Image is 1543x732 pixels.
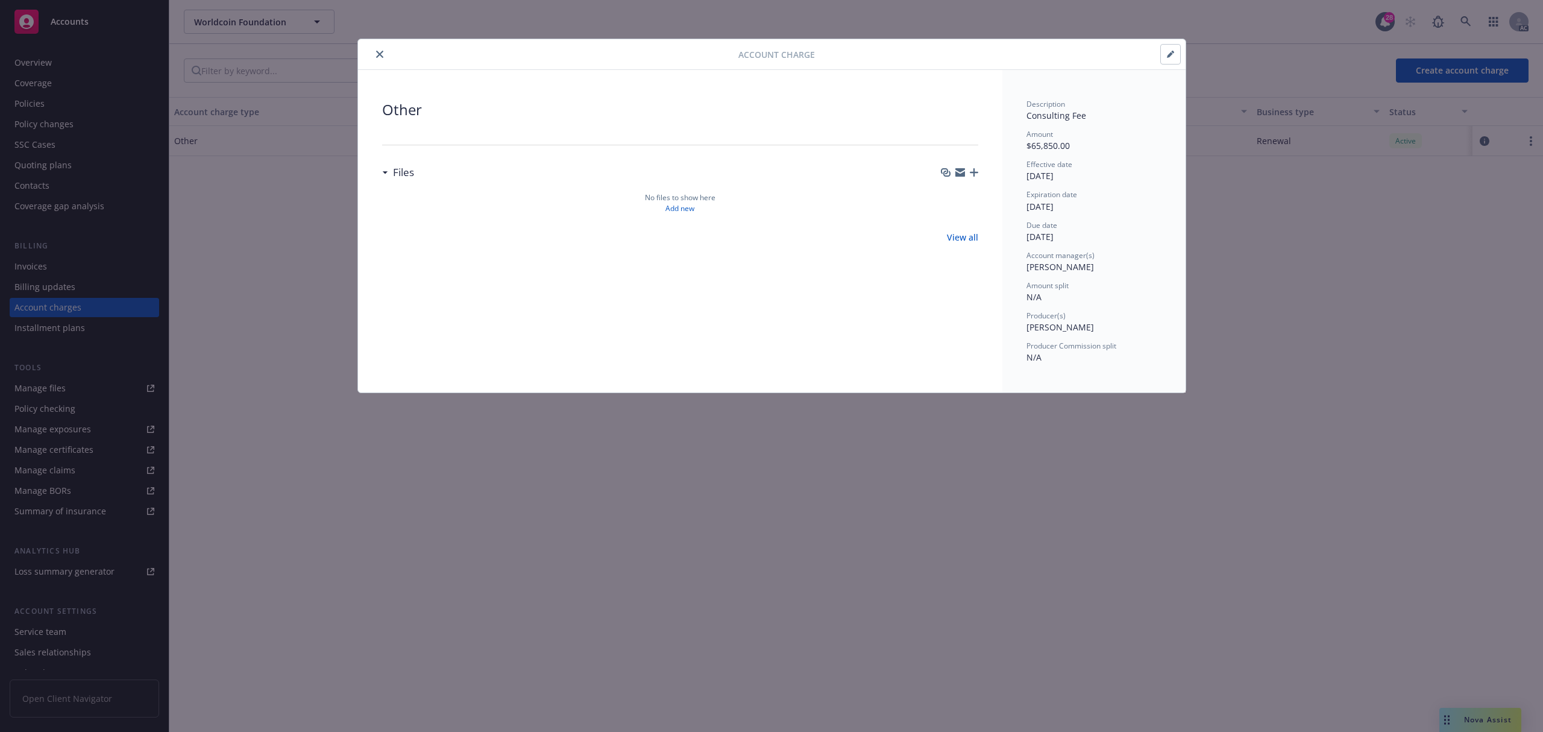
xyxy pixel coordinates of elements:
[1026,280,1069,291] span: Amount split
[1026,159,1072,169] span: Effective date
[382,99,978,121] span: Other
[1026,261,1094,273] span: [PERSON_NAME]
[738,48,815,61] span: Account Charge
[1026,231,1054,242] span: [DATE]
[1026,189,1077,200] span: Expiration date
[393,165,414,180] h3: Files
[1026,220,1057,230] span: Due date
[1026,352,1042,363] span: N/A
[1026,170,1054,181] span: [DATE]
[1026,140,1070,151] span: $65,850.00
[372,47,387,62] button: close
[1026,341,1116,351] span: Producer Commission split
[1026,110,1086,121] span: Consulting Fee
[382,165,414,180] div: Files
[1026,311,1066,321] span: Producer(s)
[1026,129,1053,139] span: Amount
[1026,291,1042,303] span: N/A
[645,192,715,203] span: No files to show here
[1026,321,1094,333] span: [PERSON_NAME]
[1026,99,1065,109] span: Description
[665,203,694,214] a: Add new
[1026,250,1095,260] span: Account manager(s)
[1026,201,1054,212] span: [DATE]
[947,231,978,244] a: View all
